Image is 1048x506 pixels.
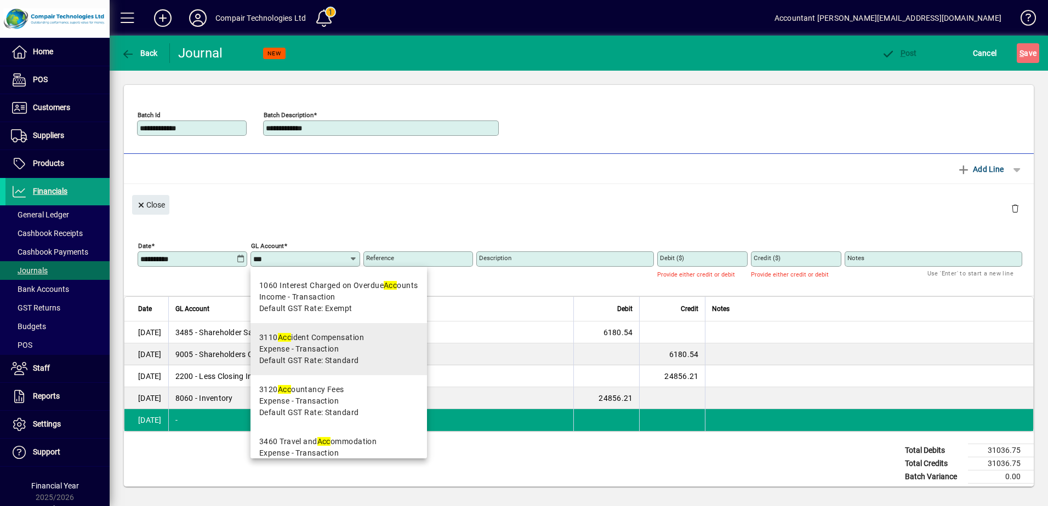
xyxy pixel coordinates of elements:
[5,224,110,243] a: Cashbook Receipts
[124,387,168,409] td: [DATE]
[5,336,110,354] a: POS
[573,387,639,409] td: 24856.21
[5,94,110,122] a: Customers
[175,349,306,360] span: 9005 - Shareholders Current Account
[901,49,905,58] span: P
[1019,49,1024,58] span: S
[124,321,168,343] td: [DATE]
[968,470,1034,484] td: 0.00
[5,205,110,224] a: General Ledger
[175,415,178,426] span: -
[899,457,968,470] td: Total Credits
[33,131,64,140] span: Suppliers
[927,267,1013,279] mat-hint: Use 'Enter' to start a new line
[317,437,331,446] em: Acc
[250,271,427,323] mat-option: 1060 Interest Charged on Overdue Accounts
[124,343,168,365] td: [DATE]
[259,407,358,418] span: Default GST Rate: Standard
[1002,195,1028,221] button: Delete
[215,9,306,27] div: Compair Technologies Ltd
[175,303,209,315] span: GL Account
[33,159,64,168] span: Products
[175,371,279,382] span: 2200 - Less Closing Inventory
[278,333,291,342] em: Acc
[639,365,705,387] td: 24856.21
[11,266,48,275] span: Journals
[5,355,110,382] a: Staff
[754,254,781,262] mat-label: Credit ($)
[33,447,60,456] span: Support
[33,47,53,56] span: Home
[366,254,394,262] mat-label: Reference
[31,481,79,490] span: Financial Year
[479,254,511,262] mat-label: Description
[33,419,61,428] span: Settings
[5,150,110,177] a: Products
[259,303,352,314] span: Default GST Rate: Exempt
[11,341,32,349] span: POS
[259,280,418,291] div: 1060 Interest Charged on Overdue ounts
[660,254,684,262] mat-label: Debit ($)
[259,447,339,459] span: Expense - Transaction
[5,243,110,261] a: Cashbook Payments
[259,343,339,355] span: Expense - Transaction
[1002,203,1028,213] app-page-header-button: Delete
[5,298,110,317] a: GST Returns
[5,317,110,336] a: Budgets
[250,427,427,479] mat-option: 3460 Travel and Accommodation
[33,103,70,112] span: Customers
[145,8,180,28] button: Add
[259,384,358,395] div: 3120 ountancy Fees
[33,75,48,84] span: POS
[1012,2,1034,38] a: Knowledge Base
[250,323,427,375] mat-option: 3110 Accident Compensation
[847,254,864,262] mat-label: Notes
[259,332,364,343] div: 3110 ident Compensation
[5,411,110,438] a: Settings
[5,280,110,298] a: Bank Accounts
[33,392,60,400] span: Reports
[11,285,69,294] span: Bank Accounts
[264,111,314,119] mat-label: Batch Description
[5,122,110,150] a: Suppliers
[11,229,83,238] span: Cashbook Receipts
[124,409,168,431] td: [DATE]
[681,303,698,315] span: Credit
[175,393,233,404] span: 8060 - Inventory
[250,375,427,427] mat-option: 3120 Accountancy Fees
[132,195,169,215] button: Close
[573,321,639,343] td: 6180.54
[121,49,158,58] span: Back
[278,385,291,394] em: Acc
[11,210,69,219] span: General Ledger
[5,66,110,94] a: POS
[5,261,110,280] a: Journals
[712,303,730,315] span: Notes
[33,364,50,372] span: Staff
[973,44,997,62] span: Cancel
[180,8,215,28] button: Profile
[11,303,60,312] span: GST Returns
[617,303,633,315] span: Debit
[879,43,920,63] button: Post
[259,436,377,447] div: 3460 Travel and ommodation
[11,322,46,331] span: Budgets
[138,303,152,315] span: Date
[175,327,266,338] span: 3485 - Shareholder Salary
[881,49,917,58] span: ost
[968,457,1034,470] td: 31036.75
[5,383,110,410] a: Reports
[118,43,161,63] button: Back
[774,9,1001,27] div: Accountant [PERSON_NAME][EMAIL_ADDRESS][DOMAIN_NAME]
[129,199,172,209] app-page-header-button: Close
[1017,43,1039,63] button: Save
[110,43,170,63] app-page-header-button: Back
[384,281,397,290] em: Acc
[899,444,968,457] td: Total Debits
[259,395,339,407] span: Expense - Transaction
[1019,44,1036,62] span: ave
[33,187,67,196] span: Financials
[259,291,335,303] span: Income - Transaction
[259,355,358,366] span: Default GST Rate: Standard
[251,242,284,250] mat-label: GL Account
